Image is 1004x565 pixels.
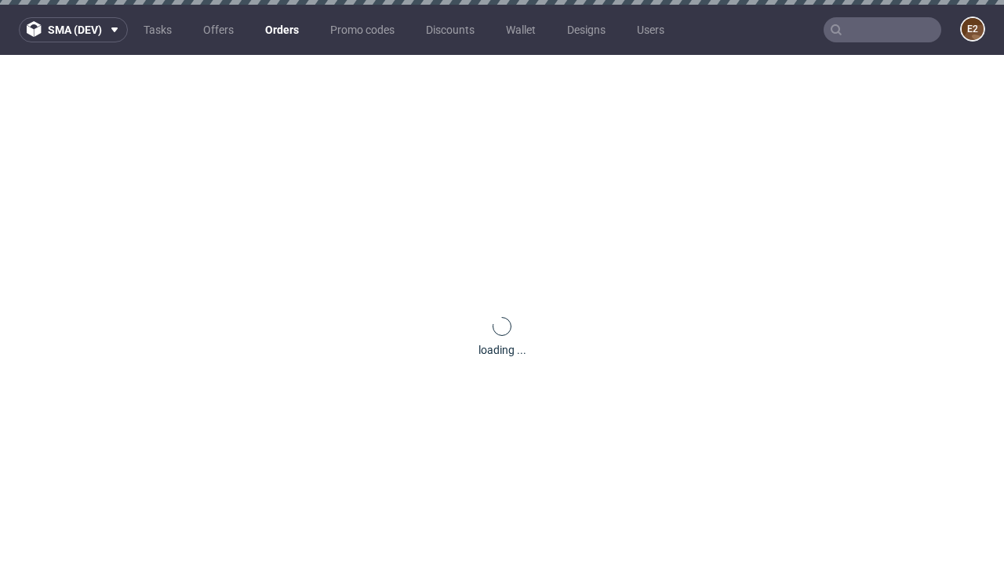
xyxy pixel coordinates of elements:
a: Designs [558,17,615,42]
span: sma (dev) [48,24,102,35]
button: sma (dev) [19,17,128,42]
a: Tasks [134,17,181,42]
div: loading ... [478,342,526,358]
figcaption: e2 [962,18,984,40]
a: Discounts [417,17,484,42]
a: Orders [256,17,308,42]
a: Promo codes [321,17,404,42]
a: Offers [194,17,243,42]
a: Users [627,17,674,42]
a: Wallet [497,17,545,42]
